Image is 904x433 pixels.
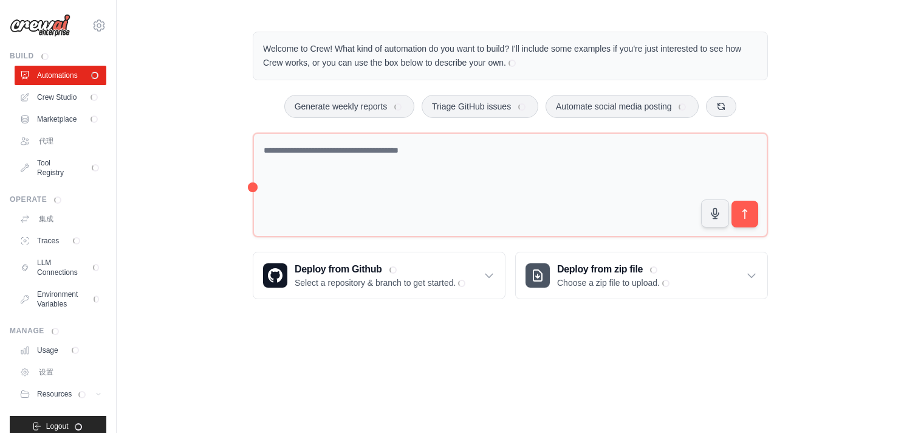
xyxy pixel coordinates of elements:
button: Generate weekly reports [284,95,414,118]
huiyi-custom-tag: Usage [37,346,58,355]
a: Marketplace [15,109,106,129]
huiyi-custom-tag: Marketplace [37,115,77,123]
huiyi-custom-tag: 代理 [39,137,53,145]
huiyi-custom-tag: Select a repository & branch to get started. [295,278,456,288]
a: 集成 [15,209,106,229]
huiyi-custom-tag: Automations [37,71,78,80]
huiyi-custom-tag: Operate [10,195,47,204]
a: LLM Connections [15,253,106,282]
huiyi-custom-tag: 集成 [39,215,53,223]
huiyi-custom-tag: Deploy from zip file [557,264,643,274]
a: Environment Variables [15,285,106,314]
button: Resources [15,384,106,404]
huiyi-custom-tag: Environment Variables [37,290,78,308]
huiyi-custom-tag: Choose a zip file to upload. [557,278,660,288]
button: Triage GitHub issues [422,95,538,118]
huiyi-custom-tag: Welcome to Crew! What kind of automation do you want to build? I'll include some examples if you'... [263,44,741,68]
huiyi-custom-tag: Build [10,52,34,60]
huiyi-custom-tag: 设置 [39,368,53,376]
a: 代理 [15,131,106,151]
huiyi-custom-tag: Resources [37,390,72,398]
a: 设置 [15,362,106,382]
huiyi-custom-tag: Crew Studio [37,93,77,102]
img: Logo [10,14,70,37]
a: Tool Registry [15,153,106,182]
huiyi-custom-tag: Tool Registry [37,159,64,177]
a: Automations [15,66,106,85]
a: Crew Studio [15,88,106,107]
button: Automate social media posting [546,95,699,118]
huiyi-custom-tag: Automate social media posting [556,102,672,111]
huiyi-custom-tag: LLM Connections [37,258,78,277]
huiyi-custom-tag: Traces [37,237,59,245]
a: Traces [15,231,106,251]
huiyi-custom-tag: Logout [46,422,69,431]
huiyi-custom-tag: Generate weekly reports [295,102,388,111]
a: Usage [15,341,106,360]
huiyi-custom-tag: Manage [10,327,44,335]
huiyi-custom-tag: Triage GitHub issues [432,102,511,111]
huiyi-custom-tag: Deploy from Github [295,264,382,274]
